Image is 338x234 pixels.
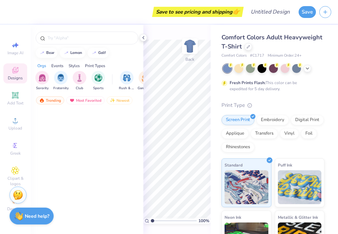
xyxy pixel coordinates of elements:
[225,170,268,204] img: Standard
[73,71,86,91] button: filter button
[91,71,105,91] div: filter for Sports
[57,74,65,82] img: Fraternity Image
[280,129,299,139] div: Vinyl
[10,151,21,156] span: Greek
[3,176,27,187] span: Clipart & logos
[221,101,324,109] div: Print Type
[154,7,242,17] div: Save to see pricing and shipping
[119,86,135,91] span: Rush & Bid
[110,98,115,103] img: Newest.gif
[232,7,240,16] span: 👉
[53,71,69,91] button: filter button
[25,213,49,219] strong: Need help?
[94,74,102,82] img: Sports Image
[8,75,23,81] span: Designs
[51,63,64,69] div: Events
[225,214,241,221] span: Neon Ink
[85,63,105,69] div: Print Types
[123,74,131,82] img: Rush & Bid Image
[250,53,264,59] span: # C1717
[70,51,82,55] div: lemon
[39,98,45,103] img: trending.gif
[36,96,64,104] div: Trending
[138,71,153,91] div: filter for Game Day
[185,56,194,62] div: Back
[91,71,105,91] button: filter button
[53,86,69,91] span: Fraternity
[37,63,46,69] div: Orgs
[221,115,254,125] div: Screen Print
[76,74,83,82] img: Club Image
[221,53,247,59] span: Comfort Colors
[69,98,75,103] img: most_fav.gif
[39,51,45,55] img: trend_line.gif
[7,206,23,212] span: Decorate
[230,80,266,85] strong: Fresh Prints Flash:
[142,74,149,82] img: Game Day Image
[198,218,209,224] span: 100 %
[225,161,243,169] span: Standard
[66,96,105,104] div: Most Favorited
[221,33,322,51] span: Comfort Colors Adult Heavyweight T-Shirt
[98,51,106,55] div: golf
[38,74,46,82] img: Sorority Image
[91,51,97,55] img: trend_line.gif
[64,51,69,55] img: trend_line.gif
[107,96,132,104] div: Newest
[47,35,134,41] input: Try "Alpha"
[36,86,49,91] span: Sorority
[251,129,278,139] div: Transfers
[278,161,292,169] span: Puff Ink
[221,142,254,152] div: Rhinestones
[88,48,109,58] button: golf
[230,80,313,92] div: This color can be expedited for 5 day delivery.
[278,170,322,204] img: Puff Ink
[35,71,49,91] div: filter for Sorority
[256,115,289,125] div: Embroidery
[35,71,49,91] button: filter button
[301,129,317,139] div: Foil
[69,63,80,69] div: Styles
[7,50,23,56] span: Image AI
[299,6,316,18] button: Save
[245,5,295,19] input: Untitled Design
[221,129,249,139] div: Applique
[53,71,69,91] div: filter for Fraternity
[278,214,318,221] span: Metallic & Glitter Ink
[60,48,85,58] button: lemon
[73,71,86,91] div: filter for Club
[119,71,135,91] button: filter button
[8,125,22,131] span: Upload
[138,86,153,91] span: Game Day
[119,71,135,91] div: filter for Rush & Bid
[138,71,153,91] button: filter button
[291,115,324,125] div: Digital Print
[93,86,104,91] span: Sports
[183,39,197,53] img: Back
[268,53,302,59] span: Minimum Order: 24 +
[7,100,23,106] span: Add Text
[46,51,54,55] div: bear
[36,48,57,58] button: bear
[76,86,83,91] span: Club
